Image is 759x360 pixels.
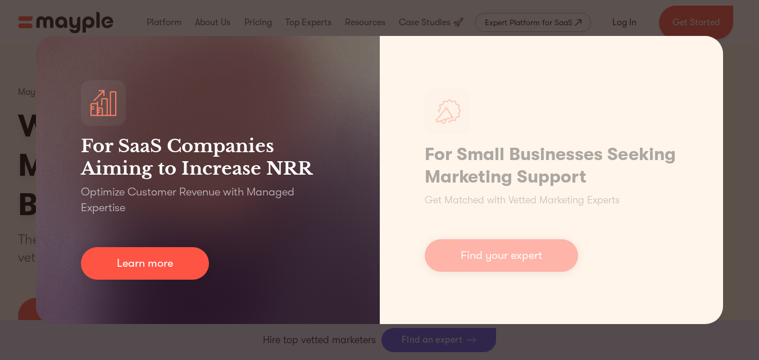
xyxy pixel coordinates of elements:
[425,143,679,188] h1: For Small Businesses Seeking Marketing Support
[425,239,578,272] a: Find your expert
[425,193,620,208] p: Get Matched with Vetted Marketing Experts
[81,247,209,280] a: Learn more
[81,135,335,180] h3: For SaaS Companies Aiming to Increase NRR
[81,184,335,216] p: Optimize Customer Revenue with Managed Expertise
